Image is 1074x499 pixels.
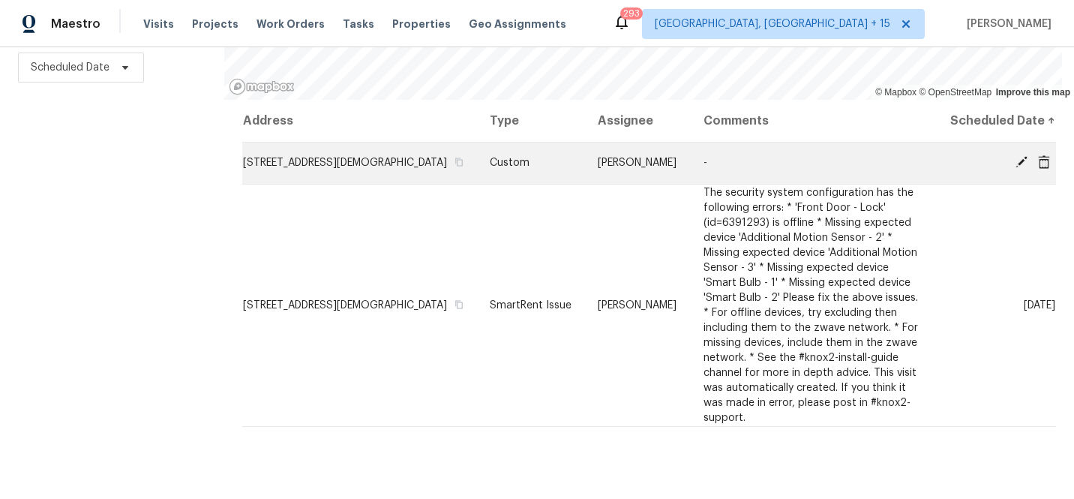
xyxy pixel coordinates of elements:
span: Tasks [343,19,374,29]
span: [PERSON_NAME] [598,300,676,311]
span: [STREET_ADDRESS][DEMOGRAPHIC_DATA] [243,300,447,311]
th: Address [242,100,478,142]
span: [STREET_ADDRESS][DEMOGRAPHIC_DATA] [243,158,447,168]
th: Type [478,100,586,142]
span: [PERSON_NAME] [598,158,676,168]
a: Improve this map [996,87,1070,98]
th: Comments [691,100,936,142]
span: Work Orders [256,17,325,32]
span: SmartRent Issue [490,300,571,311]
th: Scheduled Date ↑ [935,100,1056,142]
span: Maestro [51,17,100,32]
span: Scheduled Date [31,60,109,75]
span: - [703,158,707,168]
span: Edit [1010,155,1033,169]
span: The security system configuration has the following errors: * 'Front Door - Lock' (id=6391293) is... [703,188,918,423]
span: Custom [490,158,529,168]
a: Mapbox [875,87,916,98]
span: Properties [392,17,451,32]
span: Geo Assignments [469,17,566,32]
button: Copy Address [452,155,466,169]
span: [DATE] [1024,300,1055,311]
span: [GEOGRAPHIC_DATA], [GEOGRAPHIC_DATA] + 15 [655,17,890,32]
span: [PERSON_NAME] [961,17,1051,32]
span: Projects [192,17,238,32]
th: Assignee [586,100,691,142]
a: OpenStreetMap [919,87,991,98]
span: Visits [143,17,174,32]
a: Mapbox homepage [229,78,295,95]
div: 293 [623,6,640,21]
span: Cancel [1033,155,1055,169]
button: Copy Address [452,298,466,311]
